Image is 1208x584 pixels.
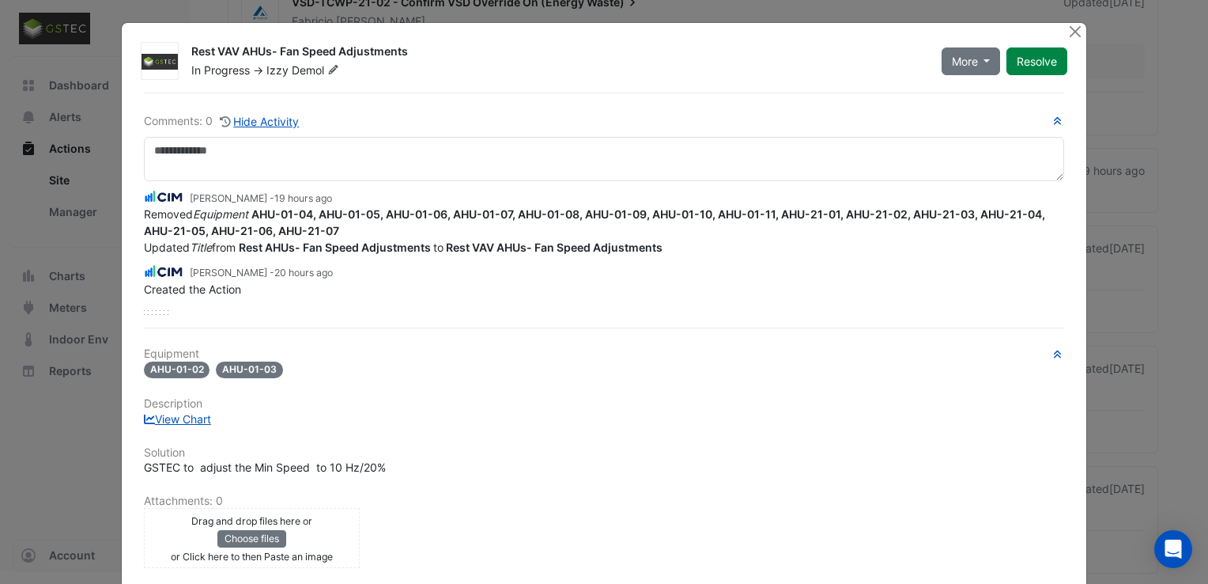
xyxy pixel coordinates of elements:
[144,397,1064,411] h6: Description
[144,207,1045,237] span: Removed
[190,241,212,254] em: Title
[292,63,342,78] span: Demol
[144,283,241,296] span: Created the Action
[190,192,332,206] small: [PERSON_NAME] -
[144,446,1064,460] h6: Solution
[274,192,332,204] span: 2025-09-03 13:23:17
[144,241,663,254] span: to
[144,207,1045,237] strong: AHU-01-04, AHU-01-05, AHU-01-06, AHU-01-07, AHU-01-08, AHU-01-09, AHU-01-10, AHU-01-11, AHU-21-01...
[216,362,283,378] span: AHU-01-03
[190,266,333,280] small: [PERSON_NAME] -
[144,362,210,378] span: AHU-01-02
[144,112,300,131] div: Comments: 0
[219,112,300,131] button: Hide Activity
[193,207,248,221] em: Equipment
[144,188,183,206] img: CIM
[144,241,236,254] span: Updated from
[217,530,286,548] button: Choose files
[942,47,1001,75] button: More
[142,54,178,70] img: GSTEC
[1006,47,1067,75] button: Resolve
[191,63,250,77] span: In Progress
[144,263,183,280] img: CIM
[1066,23,1083,40] button: Close
[144,495,1064,508] h6: Attachments: 0
[952,53,978,70] span: More
[1154,530,1192,568] div: Open Intercom Messenger
[144,461,386,474] span: GSTEC to adjust the Min Speed to 10 Hz/20%
[446,241,663,254] span: Rest VAV AHUs- Fan Speed Adjustments
[171,551,333,563] small: or Click here to then Paste an image
[144,412,211,426] a: View Chart
[191,515,312,527] small: Drag and drop files here or
[191,44,923,63] div: Rest VAV AHUs- Fan Speed Adjustments
[274,267,333,279] span: 2025-09-03 13:07:12
[253,63,263,77] span: ->
[144,347,1064,361] h6: Equipment
[239,241,431,254] span: Rest AHUs- Fan Speed Adjustments
[266,63,289,77] span: Izzy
